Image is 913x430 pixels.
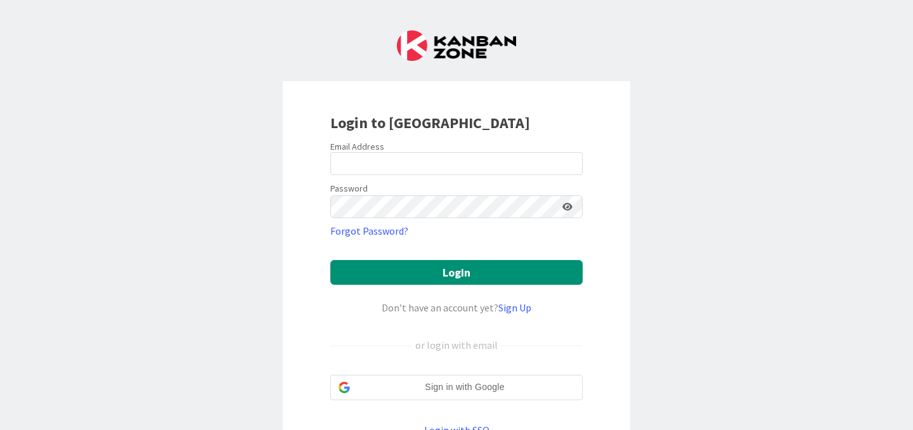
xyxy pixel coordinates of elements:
[355,381,574,394] span: Sign in with Google
[330,223,408,238] a: Forgot Password?
[330,182,368,195] label: Password
[397,30,516,61] img: Kanban Zone
[330,113,530,133] b: Login to [GEOGRAPHIC_DATA]
[330,375,583,400] div: Sign in with Google
[330,260,583,285] button: Login
[330,300,583,315] div: Don’t have an account yet?
[498,301,531,314] a: Sign Up
[330,141,384,152] label: Email Address
[412,337,501,353] div: or login with email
